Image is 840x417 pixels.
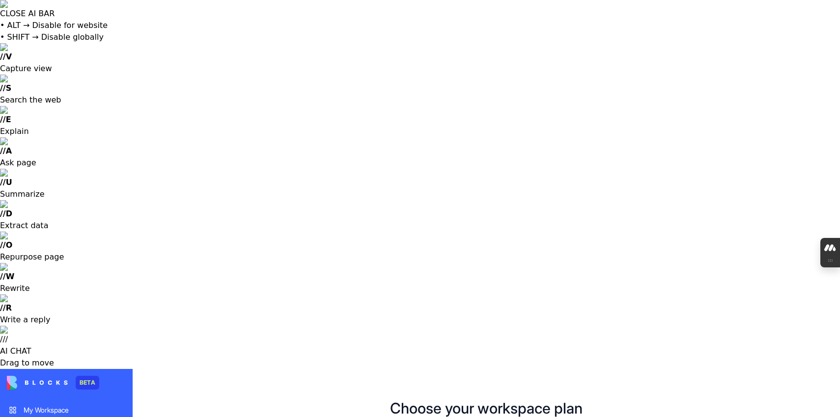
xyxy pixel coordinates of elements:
[7,376,68,390] img: logo
[7,376,99,390] a: BETA
[76,376,99,390] div: BETA
[390,399,583,417] h1: Choose your workspace plan
[24,405,124,415] div: My Workspace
